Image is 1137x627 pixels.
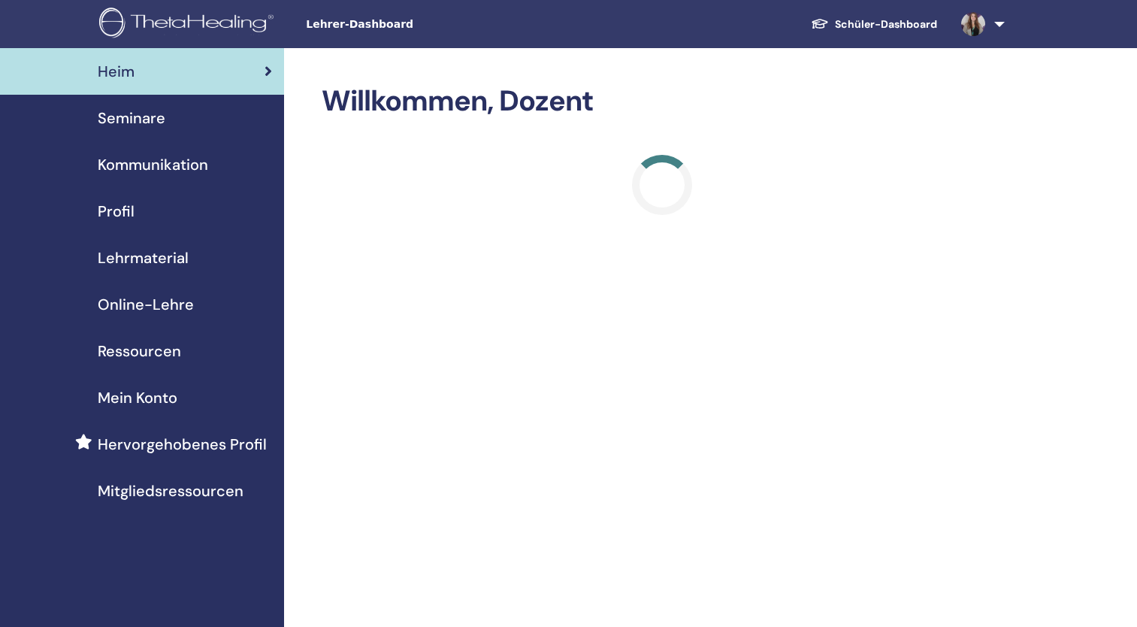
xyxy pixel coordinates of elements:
[98,293,194,316] span: Online-Lehre
[98,386,177,409] span: Mein Konto
[306,17,531,32] span: Lehrer-Dashboard
[961,12,985,36] img: default.jpg
[98,247,189,269] span: Lehrmaterial
[98,153,208,176] span: Kommunikation
[811,17,829,30] img: graduation-cap-white.svg
[98,433,267,456] span: Hervorgehobenes Profil
[799,11,949,38] a: Schüler-Dashboard
[322,84,1002,119] h2: Willkommen, Dozent
[98,200,135,223] span: Profil
[98,60,135,83] span: Heim
[98,107,165,129] span: Seminare
[98,340,181,362] span: Ressourcen
[99,8,279,41] img: logo.png
[98,480,243,502] span: Mitgliedsressourcen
